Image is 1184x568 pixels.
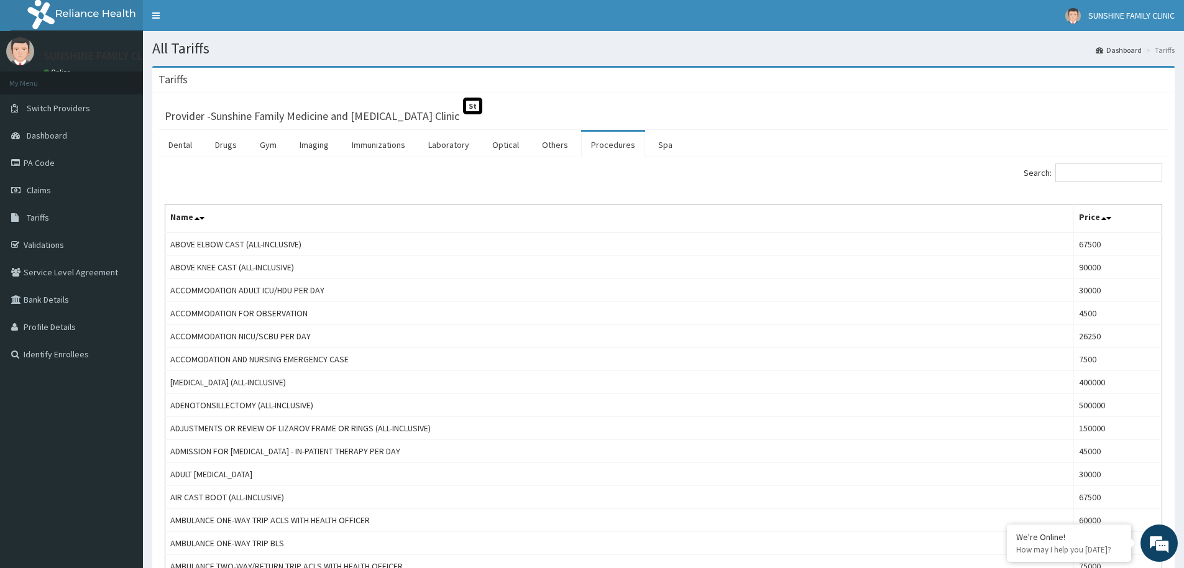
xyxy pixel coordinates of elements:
td: 90000 [1074,256,1162,279]
td: [MEDICAL_DATA] (ALL-INCLUSIVE) [165,371,1074,394]
td: 60000 [1074,509,1162,532]
td: 7500 [1074,348,1162,371]
a: Spa [648,132,682,158]
td: 67500 [1074,486,1162,509]
input: Search: [1055,163,1162,182]
a: Dental [158,132,202,158]
td: ADMISSION FOR [MEDICAL_DATA] - IN-PATIENT THERAPY PER DAY [165,440,1074,463]
label: Search: [1024,163,1162,182]
span: St [463,98,482,114]
p: SUNSHINE FAMILY CLINIC [44,50,163,62]
a: Laboratory [418,132,479,158]
span: Tariffs [27,212,49,223]
span: Dashboard [27,130,67,141]
td: 26250 [1074,325,1162,348]
h3: Tariffs [158,74,188,85]
a: Drugs [205,132,247,158]
td: AMBULANCE ONE-WAY TRIP BLS [165,532,1074,555]
div: We're Online! [1016,531,1122,543]
p: How may I help you today? [1016,544,1122,555]
a: Online [44,68,73,76]
li: Tariffs [1143,45,1175,55]
td: ADULT [MEDICAL_DATA] [165,463,1074,486]
td: 45000 [1074,440,1162,463]
td: ACCOMMODATION FOR OBSERVATION [165,302,1074,325]
td: ADJUSTMENTS OR REVIEW OF LIZAROV FRAME OR RINGS (ALL-INCLUSIVE) [165,417,1074,440]
img: User Image [1065,8,1081,24]
a: Imaging [290,132,339,158]
h3: Provider - Sunshine Family Medicine and [MEDICAL_DATA] Clinic [165,111,459,122]
h1: All Tariffs [152,40,1175,57]
img: User Image [6,37,34,65]
td: AMBULANCE ONE-WAY TRIP ACLS WITH HEALTH OFFICER [165,509,1074,532]
td: ACCOMMODATION NICU/SCBU PER DAY [165,325,1074,348]
td: ABOVE KNEE CAST (ALL-INCLUSIVE) [165,256,1074,279]
td: 4500 [1074,302,1162,325]
td: 400000 [1074,371,1162,394]
th: Price [1074,204,1162,233]
a: Others [532,132,578,158]
td: AIR CAST BOOT (ALL-INCLUSIVE) [165,486,1074,509]
a: Dashboard [1096,45,1142,55]
td: 67500 [1074,232,1162,256]
a: Procedures [581,132,645,158]
td: 150000 [1074,417,1162,440]
td: 500000 [1074,394,1162,417]
a: Gym [250,132,287,158]
td: 30000 [1074,463,1162,486]
a: Optical [482,132,529,158]
td: ACCOMODATION AND NURSING EMERGENCY CASE [165,348,1074,371]
td: 30000 [1074,279,1162,302]
td: ABOVE ELBOW CAST (ALL-INCLUSIVE) [165,232,1074,256]
th: Name [165,204,1074,233]
span: Switch Providers [27,103,90,114]
td: ADENOTONSILLECTOMY (ALL-INCLUSIVE) [165,394,1074,417]
a: Immunizations [342,132,415,158]
span: SUNSHINE FAMILY CLINIC [1088,10,1175,21]
td: ACCOMMODATION ADULT ICU/HDU PER DAY [165,279,1074,302]
span: Claims [27,185,51,196]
